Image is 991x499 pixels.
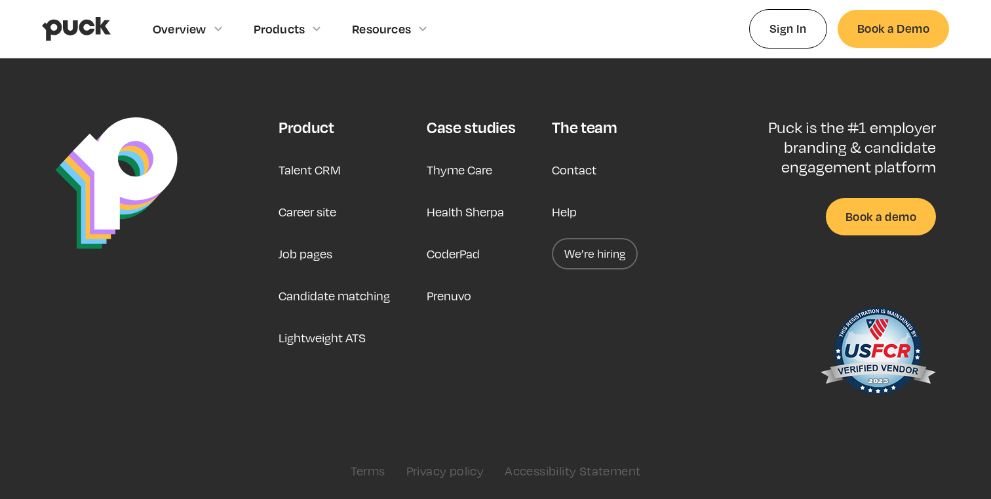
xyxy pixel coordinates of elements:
[505,464,640,478] a: Accessibility Statement
[838,10,949,47] a: Book a Demo
[279,280,390,311] a: Candidate matching
[726,117,936,177] p: Puck is the #1 employer branding & candidate engagement platform
[552,154,596,186] a: Contact
[427,238,480,269] a: CoderPad
[826,198,936,235] a: Book a demo
[352,22,411,36] div: Resources
[279,196,336,228] a: Career site
[552,238,638,269] a: We’re hiring
[749,9,827,48] a: Sign In
[279,322,366,353] a: Lightweight ATS
[55,117,178,249] img: Puck Logo
[552,196,577,228] a: Help
[427,280,471,311] a: Prenuvo
[427,117,515,137] div: Case studies
[819,301,936,406] img: US Federal Contractor Registration System for Award Management Verified Vendor Seal
[153,22,206,36] div: Overview
[427,154,492,186] a: Thyme Care
[427,196,504,228] a: Health Sherpa
[552,117,617,137] div: The team
[351,464,385,478] a: Terms
[406,464,484,478] a: Privacy policy
[279,154,341,186] a: Talent CRM
[254,22,305,36] div: Products
[279,238,332,269] a: Job pages
[279,117,334,137] div: Product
